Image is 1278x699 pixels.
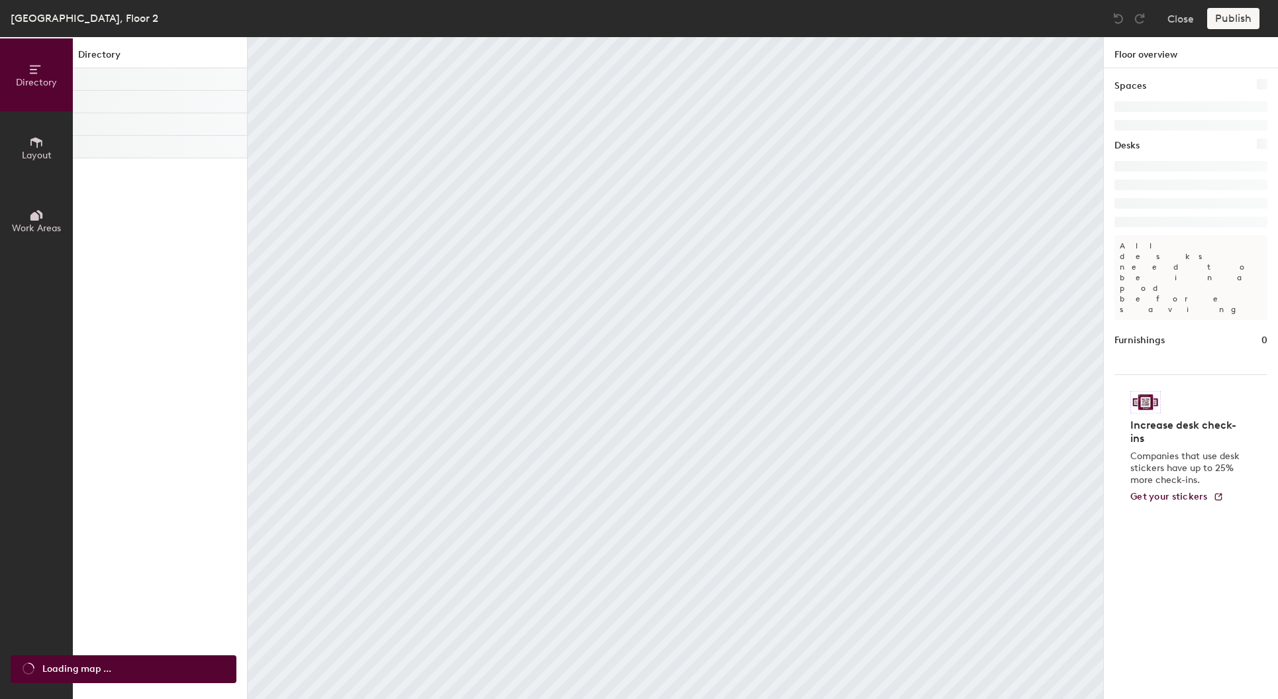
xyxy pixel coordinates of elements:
span: Layout [22,150,52,161]
canvas: Map [248,37,1103,699]
a: Get your stickers [1130,492,1224,503]
h1: Spaces [1114,79,1146,93]
h4: Increase desk check-ins [1130,419,1244,445]
span: Directory [16,77,57,88]
span: Loading map ... [42,662,111,676]
h1: Desks [1114,138,1140,153]
h1: 0 [1261,333,1267,348]
img: Undo [1112,12,1125,25]
span: Get your stickers [1130,491,1208,502]
span: Work Areas [12,223,61,234]
h1: Floor overview [1104,37,1278,68]
img: Redo [1133,12,1146,25]
h1: Furnishings [1114,333,1165,348]
img: Sticker logo [1130,391,1161,413]
h1: Directory [73,48,247,68]
div: [GEOGRAPHIC_DATA], Floor 2 [11,10,158,27]
button: Close [1167,8,1194,29]
p: Companies that use desk stickers have up to 25% more check-ins. [1130,451,1244,486]
p: All desks need to be in a pod before saving [1114,235,1267,320]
